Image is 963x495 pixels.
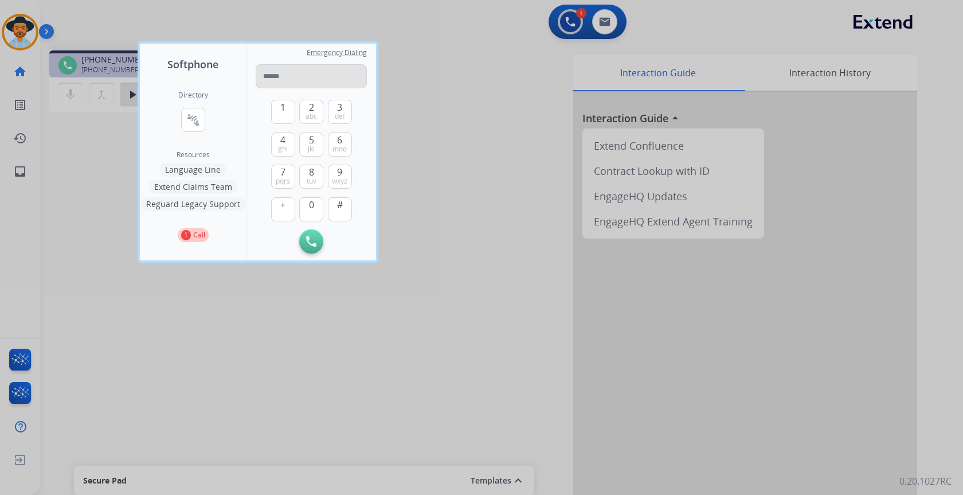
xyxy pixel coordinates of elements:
[299,165,323,189] button: 8tuv
[337,133,342,147] span: 6
[276,177,290,186] span: pqrs
[278,145,288,154] span: ghi
[299,100,323,124] button: 2abc
[899,474,952,488] p: 0.20.1027RC
[306,236,316,247] img: call-button
[337,100,342,114] span: 3
[280,165,285,179] span: 7
[271,197,295,221] button: +
[178,91,208,100] h2: Directory
[299,197,323,221] button: 0
[332,145,347,154] span: mno
[309,165,314,179] span: 8
[193,230,205,240] p: Call
[307,177,316,186] span: tuv
[309,198,314,212] span: 0
[271,165,295,189] button: 7pqrs
[337,165,342,179] span: 9
[280,100,285,114] span: 1
[332,177,347,186] span: wxyz
[299,132,323,157] button: 5jkl
[306,112,317,121] span: abc
[328,197,352,221] button: #
[159,163,226,177] button: Language Line
[335,112,345,121] span: def
[280,133,285,147] span: 4
[181,230,191,240] p: 1
[178,228,209,242] button: 1Call
[307,48,367,57] span: Emergency Dialing
[328,165,352,189] button: 9wxyz
[309,100,314,114] span: 2
[271,132,295,157] button: 4ghi
[328,132,352,157] button: 6mno
[271,100,295,124] button: 1
[140,197,246,211] button: Reguard Legacy Support
[167,56,218,72] span: Softphone
[177,150,210,159] span: Resources
[337,198,343,212] span: #
[308,145,315,154] span: jkl
[309,133,314,147] span: 5
[328,100,352,124] button: 3def
[186,113,200,127] mat-icon: connect_without_contact
[148,180,238,194] button: Extend Claims Team
[280,198,285,212] span: +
